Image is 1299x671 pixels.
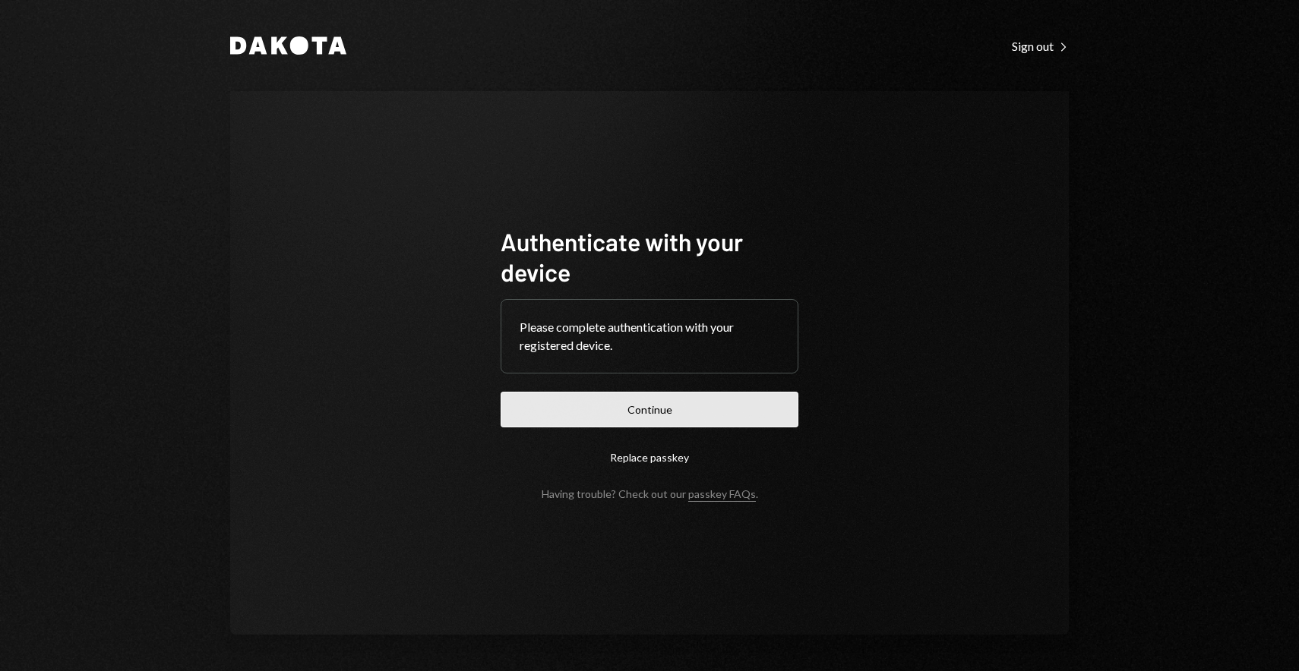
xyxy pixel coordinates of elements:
[501,439,798,475] button: Replace passkey
[501,392,798,427] button: Continue
[542,487,758,500] div: Having trouble? Check out our .
[520,318,779,354] div: Please complete authentication with your registered device.
[501,226,798,287] h1: Authenticate with your device
[1012,39,1069,54] div: Sign out
[688,487,756,502] a: passkey FAQs
[1012,37,1069,54] a: Sign out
